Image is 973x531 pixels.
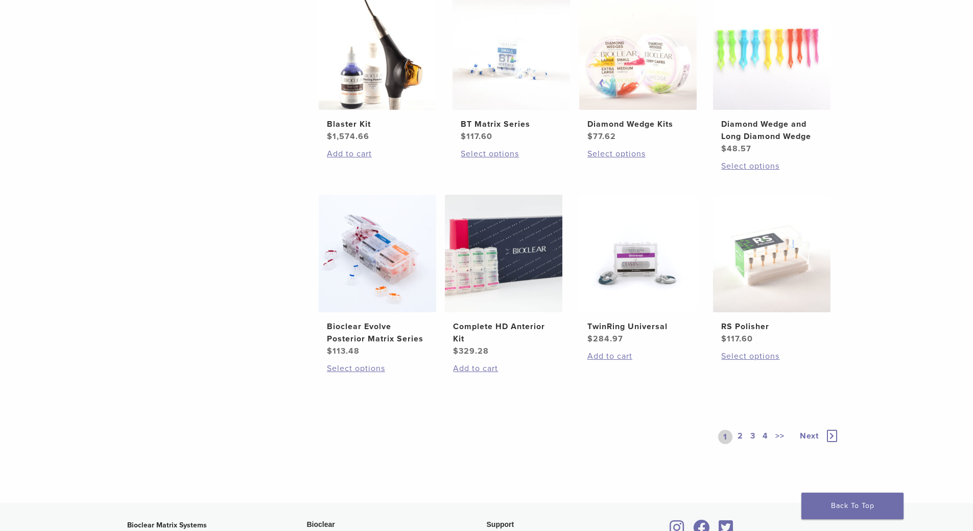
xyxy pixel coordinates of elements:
span: Support [487,520,514,528]
a: Add to cart: “TwinRing Universal” [587,350,689,362]
span: $ [453,346,459,356]
bdi: 48.57 [721,144,751,154]
span: $ [721,144,727,154]
a: Select options for “Diamond Wedge Kits” [587,148,689,160]
a: Add to cart: “Complete HD Anterior Kit” [453,362,554,375]
span: $ [327,346,333,356]
a: Bioclear Evolve Posterior Matrix SeriesBioclear Evolve Posterior Matrix Series $113.48 [318,195,437,357]
img: RS Polisher [713,195,830,312]
strong: Bioclear Matrix Systems [127,521,207,529]
a: RS PolisherRS Polisher $117.60 [713,195,832,345]
span: $ [461,131,466,142]
a: Select options for “BT Matrix Series” [461,148,562,160]
bdi: 329.28 [453,346,489,356]
bdi: 117.60 [721,334,753,344]
h2: Diamond Wedge and Long Diamond Wedge [721,118,822,143]
a: >> [773,430,787,444]
a: Complete HD Anterior KitComplete HD Anterior Kit $329.28 [444,195,563,357]
h2: RS Polisher [721,320,822,333]
h2: Diamond Wedge Kits [587,118,689,130]
span: $ [721,334,727,344]
a: 3 [748,430,757,444]
span: $ [587,334,593,344]
a: TwinRing UniversalTwinRing Universal $284.97 [579,195,698,345]
img: TwinRing Universal [579,195,697,312]
h2: BT Matrix Series [461,118,562,130]
bdi: 113.48 [327,346,360,356]
span: Bioclear [307,520,335,528]
img: Bioclear Evolve Posterior Matrix Series [319,195,436,312]
a: Select options for “RS Polisher” [721,350,822,362]
h2: Bioclear Evolve Posterior Matrix Series [327,320,428,345]
img: Complete HD Anterior Kit [445,195,562,312]
span: $ [327,131,333,142]
bdi: 1,574.66 [327,131,369,142]
h2: Complete HD Anterior Kit [453,320,554,345]
a: 1 [718,430,732,444]
span: Next [800,431,819,441]
h2: Blaster Kit [327,118,428,130]
bdi: 77.62 [587,131,616,142]
bdi: 284.97 [587,334,623,344]
a: Select options for “Bioclear Evolve Posterior Matrix Series” [327,362,428,375]
a: Back To Top [801,493,904,519]
a: 4 [761,430,770,444]
h2: TwinRing Universal [587,320,689,333]
a: Select options for “Diamond Wedge and Long Diamond Wedge” [721,160,822,172]
a: Add to cart: “Blaster Kit” [327,148,428,160]
bdi: 117.60 [461,131,492,142]
span: $ [587,131,593,142]
a: 2 [735,430,745,444]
